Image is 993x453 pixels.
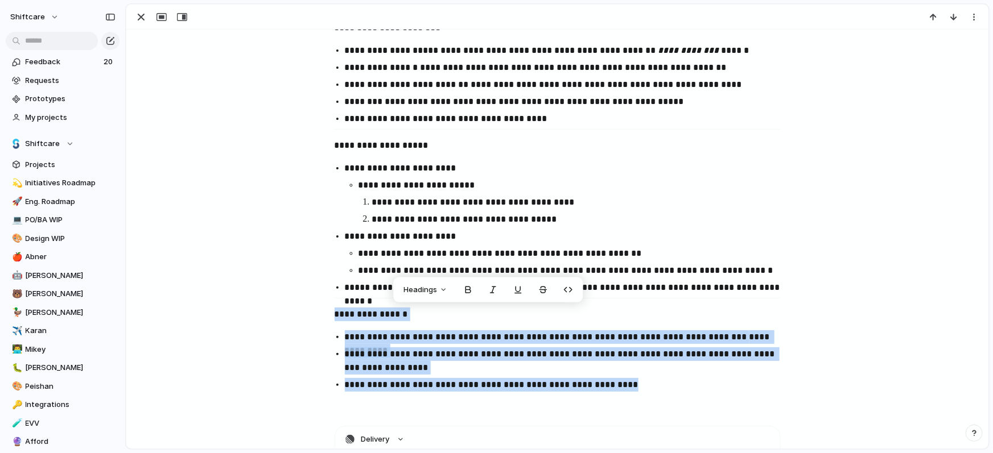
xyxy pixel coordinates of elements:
div: 🎨 [12,232,20,245]
span: Requests [26,75,116,86]
div: 🐻 [12,288,20,301]
div: 🚀 [12,195,20,208]
span: Projects [26,159,116,171]
div: 💻 [12,214,20,227]
a: 💫Initiatives Roadmap [6,174,120,192]
span: Afford [26,436,116,447]
button: 🍎 [10,251,22,263]
button: 🔮 [10,436,22,447]
span: 20 [104,56,115,68]
span: Feedback [26,56,100,68]
a: Projects [6,156,120,173]
div: 🐛 [12,361,20,375]
a: 🐻[PERSON_NAME] [6,285,120,302]
span: EVV [26,418,116,429]
span: Design WIP [26,233,116,244]
button: 🧪 [10,418,22,429]
span: Headings [403,284,437,296]
a: Prototypes [6,90,120,107]
a: 🍎Abner [6,248,120,265]
span: [PERSON_NAME] [26,270,116,281]
button: 🔑 [10,399,22,410]
div: 👨‍💻 [12,343,20,356]
span: Mikey [26,344,116,355]
button: 💻 [10,214,22,226]
button: shiftcare [5,8,65,26]
a: ✈️Karan [6,322,120,339]
span: Shiftcare [26,138,60,149]
a: 🎨Peishan [6,378,120,395]
button: 👨‍💻 [10,344,22,355]
span: shiftcare [10,11,45,23]
div: 🔮 [12,435,20,448]
div: 🧪 [12,417,20,430]
button: 🦆 [10,307,22,318]
a: 🤖[PERSON_NAME] [6,267,120,284]
a: 🎨Design WIP [6,230,120,247]
a: 🐛[PERSON_NAME] [6,359,120,376]
button: 🐻 [10,288,22,300]
button: ✈️ [10,325,22,336]
span: Initiatives Roadmap [26,177,116,189]
span: PO/BA WIP [26,214,116,226]
button: 🎨 [10,233,22,244]
a: Requests [6,72,120,89]
a: Feedback20 [6,53,120,70]
div: 🤖 [12,269,20,282]
span: [PERSON_NAME] [26,362,116,373]
span: Eng. Roadmap [26,196,116,207]
button: 🤖 [10,270,22,281]
a: 👨‍💻Mikey [6,341,120,358]
a: 🦆[PERSON_NAME] [6,304,120,321]
a: 🧪EVV [6,415,120,432]
button: Headings [397,281,454,299]
a: 💻PO/BA WIP [6,211,120,228]
div: 💫 [12,177,20,190]
button: 🎨 [10,381,22,392]
div: 🎨 [12,380,20,393]
button: 🐛 [10,362,22,373]
button: 🚀 [10,196,22,207]
span: Abner [26,251,116,263]
div: ✈️ [12,325,20,338]
div: 🦆 [12,306,20,319]
span: Peishan [26,381,116,392]
button: Shiftcare [6,135,120,152]
span: Karan [26,325,116,336]
div: 🍎 [12,251,20,264]
div: 🔑 [12,398,20,412]
button: 💫 [10,177,22,189]
span: Integrations [26,399,116,410]
button: Delivery [335,426,780,452]
span: [PERSON_NAME] [26,288,116,300]
a: 🔑Integrations [6,396,120,413]
a: 🚀Eng. Roadmap [6,193,120,210]
span: Prototypes [26,93,116,105]
span: My projects [26,112,116,123]
span: [PERSON_NAME] [26,307,116,318]
a: 🔮Afford [6,433,120,450]
a: My projects [6,109,120,126]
